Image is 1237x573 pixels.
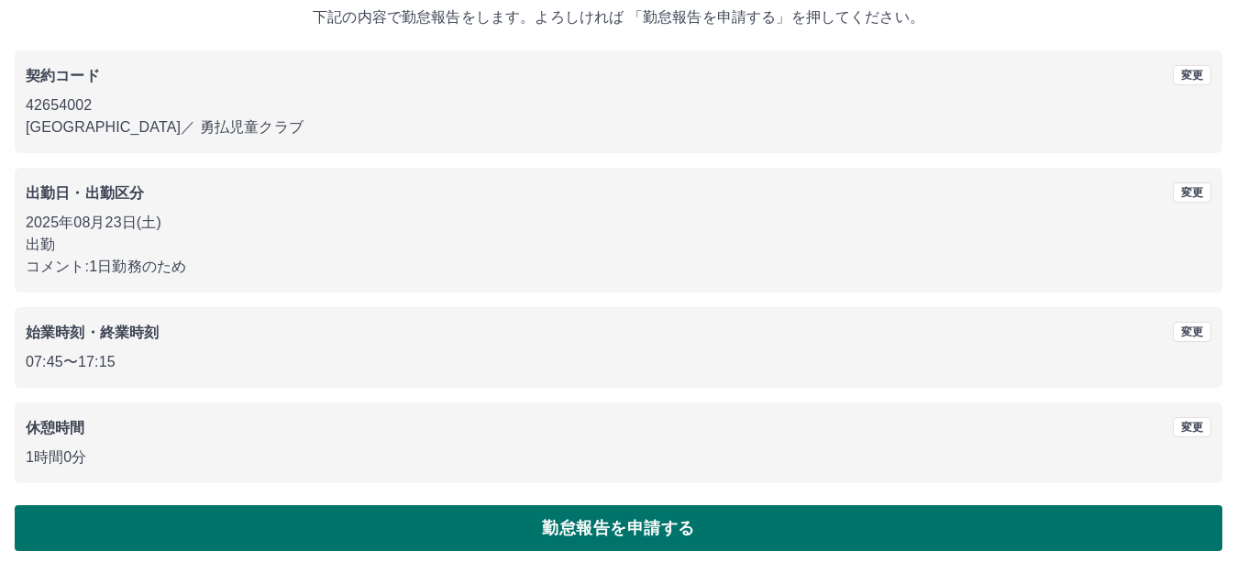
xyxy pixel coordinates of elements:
b: 契約コード [26,68,100,83]
p: 下記の内容で勤怠報告をします。よろしければ 「勤怠報告を申請する」を押してください。 [15,6,1222,28]
p: [GEOGRAPHIC_DATA] ／ 勇払児童クラブ [26,116,1211,138]
p: 1時間0分 [26,446,1211,468]
p: 07:45 〜 17:15 [26,351,1211,373]
p: 出勤 [26,234,1211,256]
button: 変更 [1173,322,1211,342]
button: 変更 [1173,65,1211,85]
p: 42654002 [26,94,1211,116]
p: 2025年08月23日(土) [26,212,1211,234]
p: コメント: 1日勤務のため [26,256,1211,278]
button: 勤怠報告を申請する [15,505,1222,551]
b: 出勤日・出勤区分 [26,185,144,201]
button: 変更 [1173,417,1211,437]
b: 始業時刻・終業時刻 [26,325,159,340]
b: 休憩時間 [26,420,85,435]
button: 変更 [1173,182,1211,203]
